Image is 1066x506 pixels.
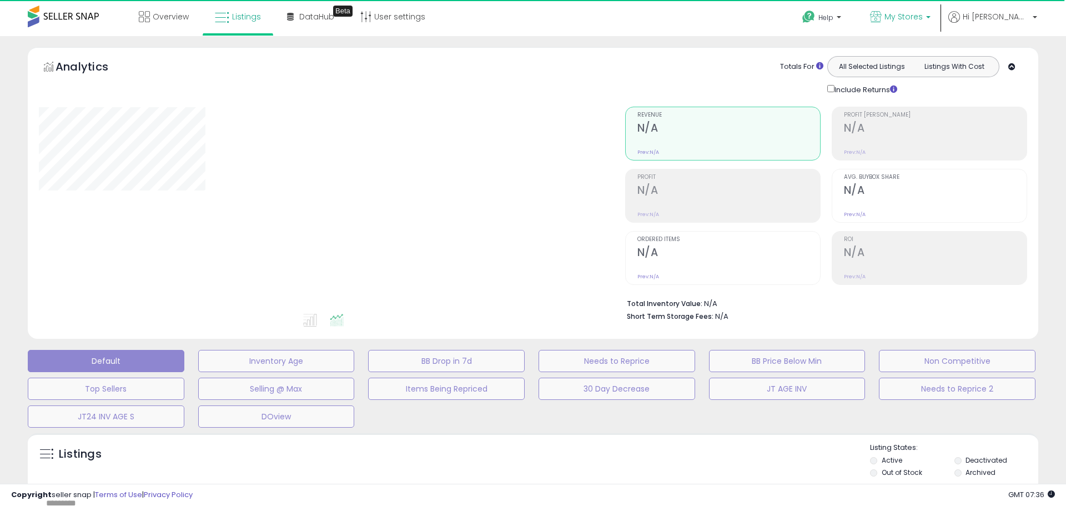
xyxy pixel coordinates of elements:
strong: Copyright [11,489,52,500]
button: JT24 INV AGE S [28,405,184,428]
h2: N/A [844,122,1027,137]
span: Overview [153,11,189,22]
span: Revenue [637,112,820,118]
div: Totals For [780,62,823,72]
button: 30 Day Decrease [539,378,695,400]
small: Prev: N/A [844,273,866,280]
button: Listings With Cost [913,59,995,74]
button: DOview [198,405,355,428]
span: Profit [637,174,820,181]
h2: N/A [637,246,820,261]
h2: N/A [637,184,820,199]
span: Profit [PERSON_NAME] [844,112,1027,118]
div: seller snap | | [11,490,193,500]
i: Get Help [802,10,816,24]
button: Default [28,350,184,372]
span: Ordered Items [637,237,820,243]
small: Prev: N/A [637,211,659,218]
button: BB Drop in 7d [368,350,525,372]
small: Prev: N/A [844,211,866,218]
small: Prev: N/A [637,273,659,280]
button: Needs to Reprice 2 [879,378,1035,400]
span: N/A [715,311,728,322]
span: Help [818,13,833,22]
h2: N/A [844,246,1027,261]
div: Include Returns [819,83,911,96]
span: My Stores [884,11,923,22]
button: Selling @ Max [198,378,355,400]
button: Inventory Age [198,350,355,372]
h2: N/A [844,184,1027,199]
b: Short Term Storage Fees: [627,312,713,321]
a: Hi [PERSON_NAME] [948,11,1037,36]
li: N/A [627,296,1019,309]
span: ROI [844,237,1027,243]
button: Top Sellers [28,378,184,400]
button: BB Price Below Min [709,350,866,372]
small: Prev: N/A [844,149,866,156]
span: Listings [232,11,261,22]
h2: N/A [637,122,820,137]
button: All Selected Listings [831,59,913,74]
button: Non Competitive [879,350,1035,372]
span: Avg. Buybox Share [844,174,1027,181]
button: Items Being Repriced [368,378,525,400]
span: Hi [PERSON_NAME] [963,11,1029,22]
button: Needs to Reprice [539,350,695,372]
small: Prev: N/A [637,149,659,156]
a: Help [793,2,852,36]
div: Tooltip anchor [333,6,353,17]
button: JT AGE INV [709,378,866,400]
span: DataHub [299,11,334,22]
b: Total Inventory Value: [627,299,702,308]
h5: Analytics [56,59,130,77]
